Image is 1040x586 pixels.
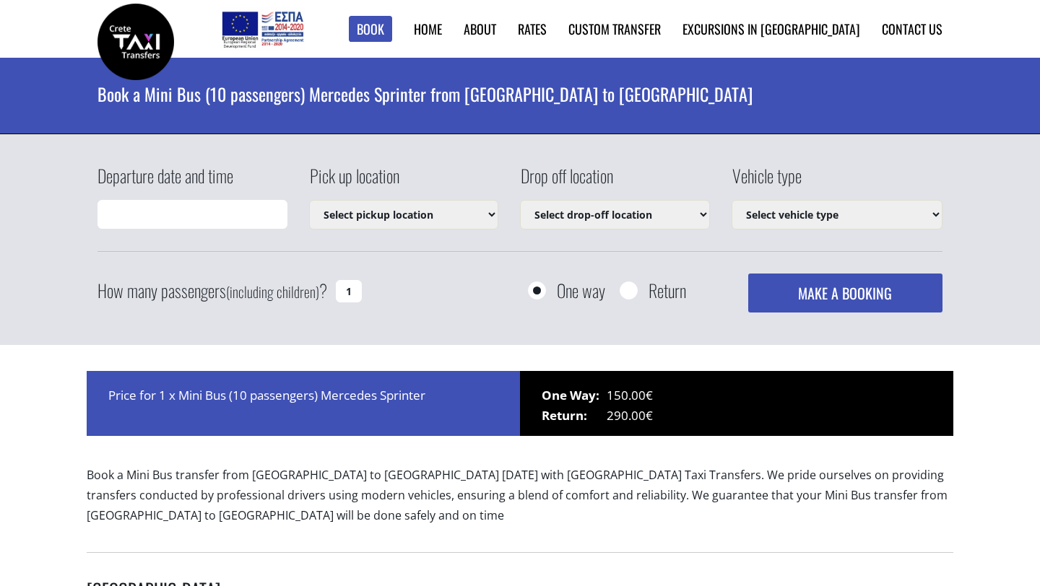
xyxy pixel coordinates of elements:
[220,7,305,51] img: e-bannersEUERDF180X90.jpg
[97,58,942,130] h1: Book a Mini Bus (10 passengers) Mercedes Sprinter from [GEOGRAPHIC_DATA] to [GEOGRAPHIC_DATA]
[349,16,392,43] a: Book
[97,274,327,309] label: How many passengers ?
[542,385,607,406] span: One Way:
[520,371,953,436] div: 150.00€ 290.00€
[97,4,174,80] img: Crete Taxi Transfers | Book a Mini Bus transfer from Chania city to Rethymnon city | Crete Taxi T...
[542,406,607,426] span: Return:
[414,19,442,38] a: Home
[557,281,605,299] label: One way
[649,281,686,299] label: Return
[97,163,233,200] label: Departure date and time
[87,371,520,436] div: Price for 1 x Mini Bus (10 passengers) Mercedes Sprinter
[748,274,942,312] button: MAKE A BOOKING
[520,163,613,200] label: Drop off location
[87,465,953,538] p: Book a Mini Bus transfer from [GEOGRAPHIC_DATA] to [GEOGRAPHIC_DATA] [DATE] with [GEOGRAPHIC_DATA...
[464,19,496,38] a: About
[226,281,319,302] small: (including children)
[882,19,942,38] a: Contact us
[682,19,860,38] a: Excursions in [GEOGRAPHIC_DATA]
[568,19,661,38] a: Custom Transfer
[97,32,174,48] a: Crete Taxi Transfers | Book a Mini Bus transfer from Chania city to Rethymnon city | Crete Taxi T...
[732,163,802,200] label: Vehicle type
[309,163,399,200] label: Pick up location
[518,19,547,38] a: Rates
